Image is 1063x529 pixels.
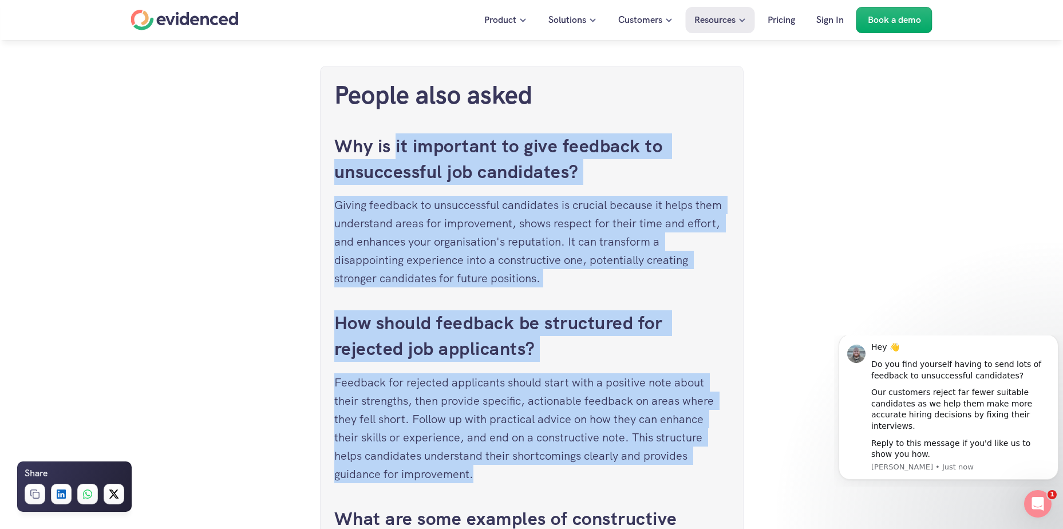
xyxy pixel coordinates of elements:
div: Our customers reject far fewer suitable candidates as we help them make more accurate hiring deci... [37,52,216,96]
a: How should feedback be structured for rejected job applicants? [334,311,667,361]
p: Sign In [816,13,844,27]
a: People also asked [334,78,532,111]
p: Pricing [768,13,795,27]
p: Book a demo [868,13,921,27]
a: Home [131,10,239,30]
p: Feedback for rejected applicants should start with a positive note about their strengths, then pr... [334,373,729,483]
p: Resources [694,13,736,27]
p: Solutions [548,13,586,27]
h6: Share [25,466,48,481]
img: Profile image for Lewis [13,9,31,27]
a: Book a demo [856,7,932,33]
div: Hey 👋 [37,6,216,18]
div: Do you find yourself having to send lots of feedback to unsuccessful candidates? [37,23,216,46]
div: Message content [37,6,216,124]
a: Sign In [808,7,852,33]
iframe: Intercom live chat [1024,490,1052,518]
p: Product [484,13,516,27]
a: Pricing [759,7,804,33]
iframe: Intercom notifications message [834,335,1063,487]
p: Customers [618,13,662,27]
a: Why is it important to give feedback to unsuccessful job candidates? [334,134,667,184]
p: Message from Lewis, sent Just now [37,127,216,137]
div: Reply to this message if you'd like us to show you how. [37,102,216,125]
span: 1 [1048,490,1057,499]
p: Giving feedback to unsuccessful candidates is crucial because it helps them understand areas for ... [334,196,729,287]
